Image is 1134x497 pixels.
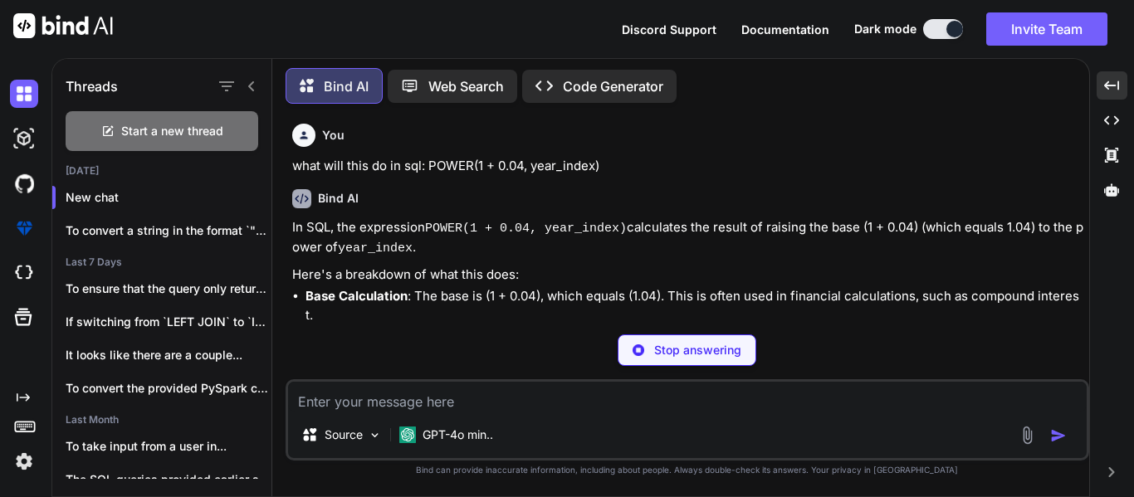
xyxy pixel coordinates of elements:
img: settings [10,447,38,475]
img: icon [1050,427,1067,444]
p: To take input from a user in... [66,438,271,455]
p: Stop answering [654,342,741,358]
p: The SQL queries provided earlier should work... [66,471,271,488]
h2: Last Month [52,413,271,426]
li: : The base is (1 + 0.04), which equals (1.04). This is often used in financial calculations, such... [305,287,1086,324]
img: attachment [1018,426,1037,445]
h6: You [322,127,345,144]
p: To convert a string in the format `"2030... [66,222,271,239]
p: New chat [66,189,271,206]
p: It looks like there are a couple... [66,347,271,363]
p: GPT-4o min.. [423,426,493,443]
strong: Base Calculation [305,288,408,304]
p: To ensure that the query only returns... [66,280,271,297]
span: Discord Support [622,22,716,37]
h1: Threads [66,76,118,96]
button: Discord Support [622,21,716,38]
p: Source [325,426,363,443]
p: If switching from `LEFT JOIN` to `INNER... [66,314,271,330]
p: Web Search [428,76,504,96]
p: Code Generator [563,76,663,96]
img: darkChat [10,80,38,108]
h2: Last 7 Days [52,256,271,269]
button: Invite Team [986,12,1107,46]
img: githubDark [10,169,38,197]
p: Bind AI [324,76,369,96]
span: Start a new thread [121,123,223,139]
code: POWER(1 + 0.04, year_index) [425,222,627,236]
p: To convert the provided PySpark code to... [66,380,271,397]
img: GPT-4o mini [399,426,416,443]
code: year_index [338,241,413,256]
p: Bind can provide inaccurate information, including about people. Always double-check its answers.... [286,464,1089,476]
span: Documentation [741,22,829,37]
p: what will this do in sql: POWER(1 + 0.04, year_index) [292,157,1086,176]
img: Pick Models [368,428,382,442]
button: Documentation [741,21,829,38]
img: cloudideIcon [10,259,38,287]
h6: Bind AI [318,190,359,207]
p: In SQL, the expression calculates the result of raising the base (1 + 0.04) (which equals 1.04) t... [292,218,1086,259]
h2: [DATE] [52,164,271,178]
p: Here's a breakdown of what this does: [292,266,1086,285]
span: Dark mode [854,21,916,37]
img: darkAi-studio [10,124,38,153]
img: premium [10,214,38,242]
img: Bind AI [13,13,113,38]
